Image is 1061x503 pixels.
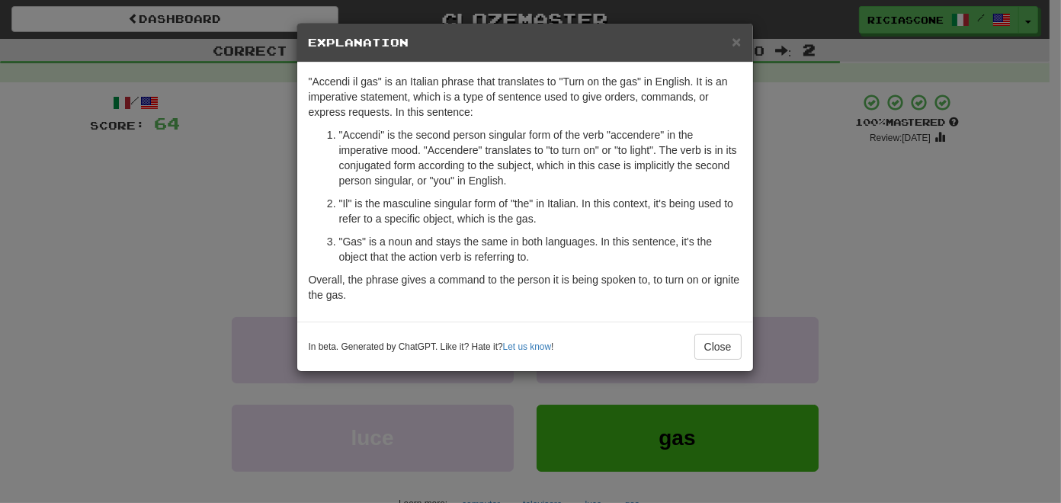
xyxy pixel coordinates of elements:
button: Close [694,334,742,360]
p: Overall, the phrase gives a command to the person it is being spoken to, to turn on or ignite the... [309,272,742,303]
p: "Il" is the masculine singular form of "the" in Italian. In this context, it's being used to refe... [339,196,742,226]
a: Let us know [503,341,551,352]
span: × [732,33,741,50]
small: In beta. Generated by ChatGPT. Like it? Hate it? ! [309,341,554,354]
p: "Gas" is a noun and stays the same in both languages. In this sentence, it's the object that the ... [339,234,742,264]
button: Close [732,34,741,50]
p: "Accendi" is the second person singular form of the verb "accendere" in the imperative mood. "Acc... [339,127,742,188]
h5: Explanation [309,35,742,50]
p: "Accendi il gas" is an Italian phrase that translates to "Turn on the gas" in English. It is an i... [309,74,742,120]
